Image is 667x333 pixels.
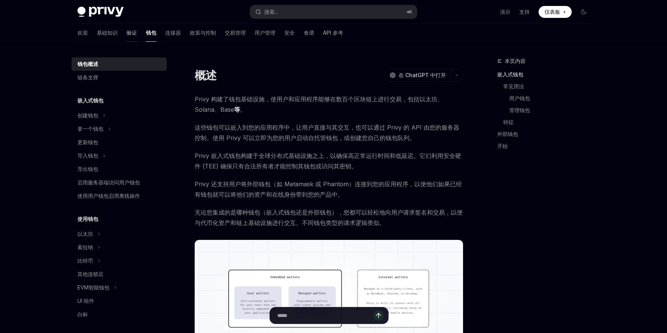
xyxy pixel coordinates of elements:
[77,112,98,118] font: 创建钱包
[77,311,88,317] font: 白标
[519,9,530,15] font: 支持
[97,29,118,36] font: 基础知识
[195,152,461,170] font: Privy 嵌入式钱包构建于全球分布式基础设施之上，以确保高正常运行时间和低延迟。它们利用安全硬件 (TEE) 确保只有合法所有者才能控制其钱包或访问其密钥。
[385,69,450,82] button: 在 ChatGPT 中打开
[190,29,216,36] font: 政策与控制
[195,209,463,226] font: 无论您集成的是哪种钱包（嵌入式钱包还是外部钱包），您都可以轻松地向用户请求签名和交易，以便与代币化资产和链上基础设施进行交互。不同钱包类型的请求逻辑类似。
[509,92,596,104] a: 用户钱包
[77,139,98,145] font: 更新钱包
[497,131,518,137] font: 外部钱包
[71,189,167,203] a: 使用用户钱包启用离线操作
[578,6,590,18] button: 切换暗模式
[497,143,508,149] font: 开始
[77,29,88,36] font: 欢迎
[71,136,167,149] a: 更新钱包
[77,271,103,277] font: 其他连锁店
[255,24,275,42] a: 用户管理
[234,106,240,113] font: 等
[77,298,94,304] font: UI 组件
[77,126,103,132] font: 拿一个钱包
[225,29,246,36] font: 交易管理
[500,9,510,15] font: 演示
[304,29,314,36] font: 食谱
[373,310,384,321] button: 发送消息
[539,6,572,18] a: 仪表板
[77,244,93,250] font: 索拉纳
[500,8,510,16] a: 演示
[71,71,167,84] a: 链条支撑
[497,128,596,140] a: 外部钱包
[509,104,596,116] a: 管理钱包
[77,284,109,291] font: EVM智能钱包
[190,24,216,42] a: 政策与控制
[71,267,167,281] a: 其他连锁店
[77,61,98,67] font: 钱包概述
[234,106,240,114] a: 等
[71,294,167,308] a: UI 组件
[77,166,98,172] font: 导出钱包
[77,231,93,237] font: 以太坊
[195,69,217,82] font: 概述
[497,71,523,77] font: 嵌入式钱包
[77,74,98,80] font: 链条支撑
[146,29,156,36] font: 钱包
[77,193,140,199] font: 使用用户钱包启用离线操作
[165,24,181,42] a: 连接器
[77,24,88,42] a: 欢迎
[503,80,596,92] a: 常见用法
[195,95,443,113] font: Privy 构建了钱包基础设施，使用户和应用程序能够在数百个区块链上进行交易，包括以太坊、Solana、Base
[264,9,278,15] font: 搜索...
[77,179,140,185] font: 启用服务器端访问用户钱包
[407,9,409,15] font: ⌘
[250,5,417,19] button: 搜索...⌘K
[399,72,446,78] font: 在 ChatGPT 中打开
[503,116,596,128] a: 特征
[497,140,596,152] a: 开始
[509,95,530,101] font: 用户钱包
[165,29,181,36] font: 连接器
[323,29,343,36] font: API 参考
[284,24,295,42] a: 安全
[240,106,246,113] font: 。
[545,9,560,15] font: 仪表板
[505,58,526,64] font: 本页内容
[97,24,118,42] a: 基础知识
[195,180,462,198] font: Privy 还支持用户将外部钱包（如 Metamask 或 Phantom）连接到您的应用程序，以便他们如果已经有钱包就可以将他们的资产和在线身份带到您的产品中。
[284,29,295,36] font: 安全
[77,97,103,104] font: 嵌入式钱包
[71,162,167,176] a: 导出钱包
[509,107,530,113] font: 管理钱包
[77,216,98,222] font: 使用钱包
[304,24,314,42] a: 食谱
[255,29,275,36] font: 用户管理
[409,9,412,15] font: K
[127,24,137,42] a: 验证
[519,8,530,16] a: 支持
[127,29,137,36] font: 验证
[77,257,93,264] font: 比特币
[497,69,596,80] a: 嵌入式钱包
[503,83,524,89] font: 常见用法
[71,308,167,321] a: 白标
[503,119,514,125] font: 特征
[225,24,246,42] a: 交易管理
[71,176,167,189] a: 启用服务器端访问用户钱包
[146,24,156,42] a: 钱包
[195,124,459,142] font: 这些钱包可以嵌入到您的应用程序中，让用户直接与其交互，也可以通过 Privy 的 API 由您的服务器控制。使用 Privy 可以立即为您的用户启动自托管钱包，或创建您自己的钱包队列。
[71,57,167,71] a: 钱包概述
[323,24,343,42] a: API 参考
[77,7,124,17] img: 深色标志
[77,152,98,159] font: 导入钱包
